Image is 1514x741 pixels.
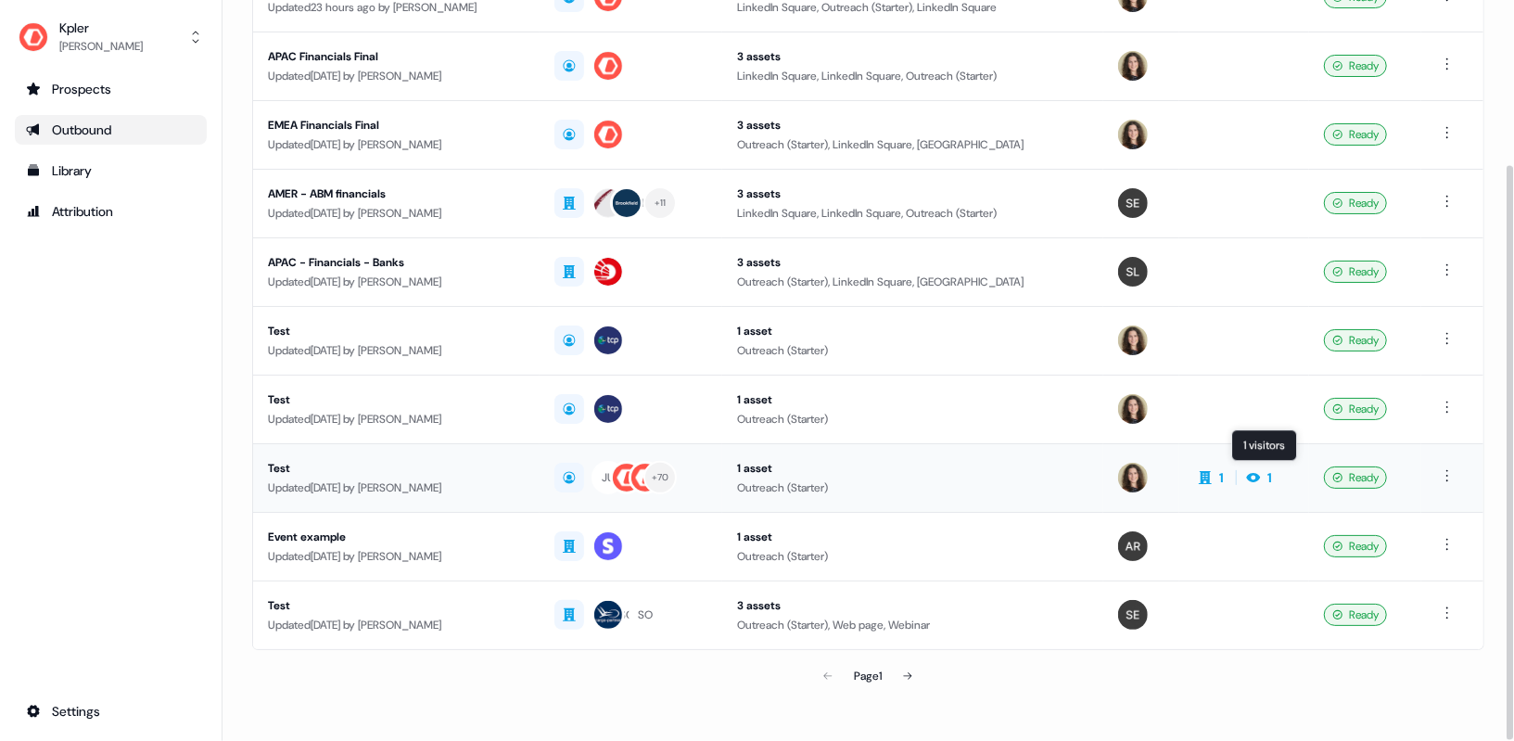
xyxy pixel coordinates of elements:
[1324,192,1387,214] div: Ready
[737,116,1088,134] div: 3 assets
[26,161,196,180] div: Library
[737,410,1088,428] div: Outreach (Starter)
[1324,466,1387,489] div: Ready
[1118,394,1148,424] img: Alexandra
[268,479,525,497] div: Updated [DATE] by [PERSON_NAME]
[1231,429,1297,461] div: 1 visitors
[59,19,143,37] div: Kpler
[26,80,196,98] div: Prospects
[737,479,1088,497] div: Outreach (Starter)
[268,596,525,615] div: Test
[1118,188,1148,218] img: Sabastian
[1118,120,1148,149] img: Alexandra
[15,156,207,185] a: Go to templates
[268,116,525,134] div: EMEA Financials Final
[1324,55,1387,77] div: Ready
[268,253,525,272] div: APAC - Financials - Banks
[59,37,143,56] div: [PERSON_NAME]
[1118,531,1148,561] img: Aleksandra
[737,47,1088,66] div: 3 assets
[1118,463,1148,492] img: Alexandra
[15,197,207,226] a: Go to attribution
[602,468,615,487] div: JU
[642,194,650,212] div: KI
[1118,51,1148,81] img: Alexandra
[1118,326,1148,355] img: Alexandra
[268,528,525,546] div: Event example
[737,390,1088,409] div: 1 asset
[268,616,525,634] div: Updated [DATE] by [PERSON_NAME]
[1118,600,1148,630] img: Sabastian
[268,204,525,223] div: Updated [DATE] by [PERSON_NAME]
[737,528,1088,546] div: 1 asset
[268,459,525,478] div: Test
[737,204,1088,223] div: LinkedIn Square, LinkedIn Square, Outreach (Starter)
[652,469,669,486] div: + 70
[268,135,525,154] div: Updated [DATE] by [PERSON_NAME]
[737,341,1088,360] div: Outreach (Starter)
[737,322,1088,340] div: 1 asset
[1268,468,1273,487] div: 1
[1118,257,1148,287] img: Shi Jia
[1324,398,1387,420] div: Ready
[737,273,1088,291] div: Outreach (Starter), LinkedIn Square, [GEOGRAPHIC_DATA]
[15,15,207,59] button: Kpler[PERSON_NAME]
[1220,468,1225,487] div: 1
[26,202,196,221] div: Attribution
[737,135,1088,154] div: Outreach (Starter), LinkedIn Square, [GEOGRAPHIC_DATA]
[15,115,207,145] a: Go to outbound experience
[1324,329,1387,351] div: Ready
[737,253,1088,272] div: 3 assets
[268,185,525,203] div: AMER - ABM financials
[737,185,1088,203] div: 3 assets
[1324,604,1387,626] div: Ready
[15,74,207,104] a: Go to prospects
[1324,261,1387,283] div: Ready
[268,341,525,360] div: Updated [DATE] by [PERSON_NAME]
[737,547,1088,566] div: Outreach (Starter)
[737,596,1088,615] div: 3 assets
[655,195,667,211] div: + 11
[737,459,1088,478] div: 1 asset
[268,47,525,66] div: APAC Financials Final
[268,322,525,340] div: Test
[619,606,634,624] div: SC
[737,67,1088,85] div: LinkedIn Square, LinkedIn Square, Outreach (Starter)
[26,702,196,721] div: Settings
[268,547,525,566] div: Updated [DATE] by [PERSON_NAME]
[854,667,882,685] div: Page 1
[1324,123,1387,146] div: Ready
[26,121,196,139] div: Outbound
[268,410,525,428] div: Updated [DATE] by [PERSON_NAME]
[268,273,525,291] div: Updated [DATE] by [PERSON_NAME]
[1324,535,1387,557] div: Ready
[268,390,525,409] div: Test
[15,696,207,726] a: Go to integrations
[737,616,1088,634] div: Outreach (Starter), Web page, Webinar
[268,67,525,85] div: Updated [DATE] by [PERSON_NAME]
[638,606,653,624] div: SO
